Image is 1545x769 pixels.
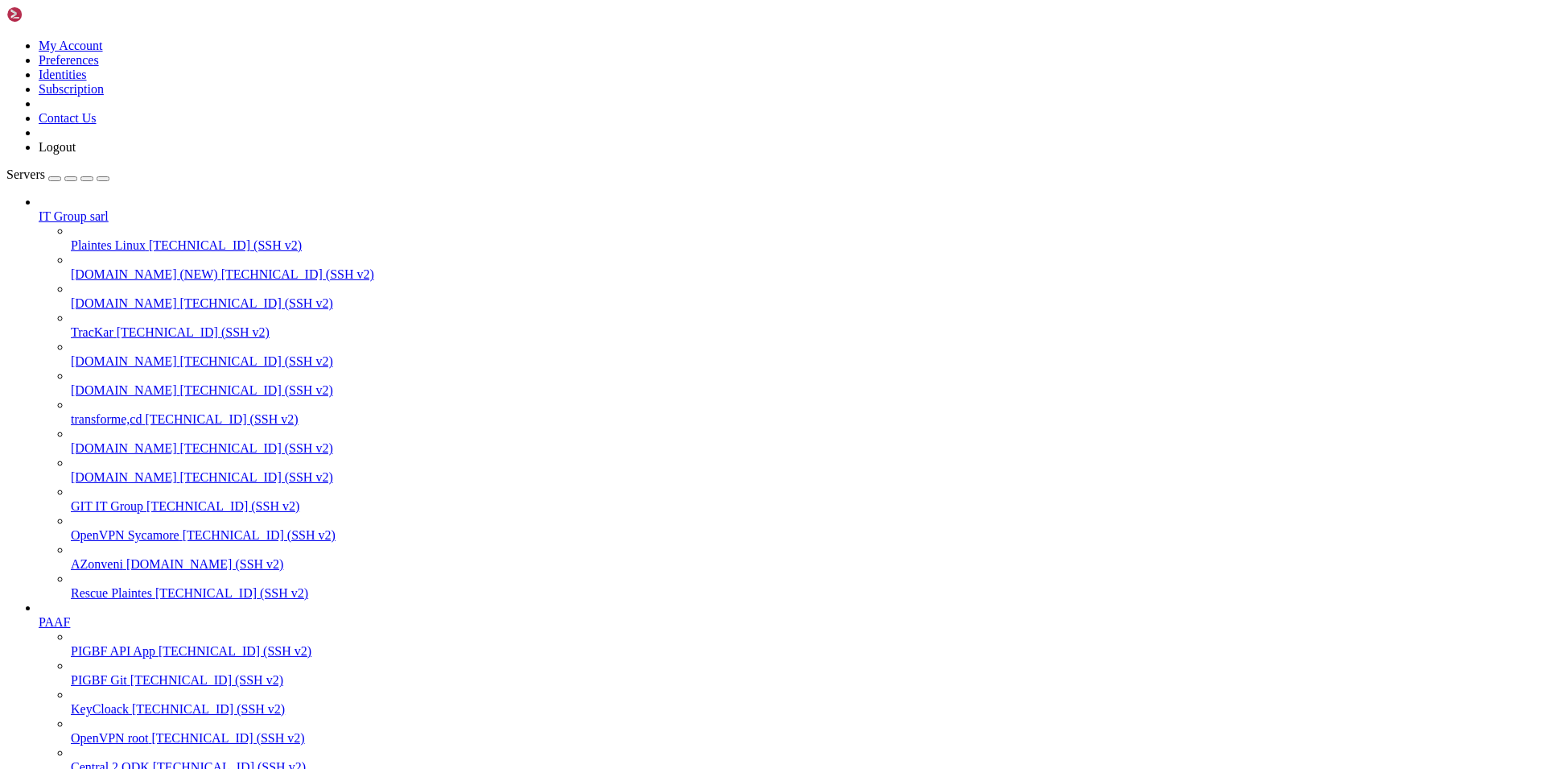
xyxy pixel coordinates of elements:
a: KeyCloack [TECHNICAL_ID] (SSH v2) [71,702,1539,717]
li: OpenVPN Sycamore [TECHNICAL_ID] (SSH v2) [71,514,1539,543]
a: OpenVPN Sycamore [TECHNICAL_ID] (SSH v2) [71,528,1539,543]
span: [TECHNICAL_ID] (SSH v2) [180,441,333,455]
a: Servers [6,167,109,181]
span: [TECHNICAL_ID] (SSH v2) [149,238,302,252]
span: TracKar [71,325,113,339]
span: [TECHNICAL_ID] (SSH v2) [183,528,336,542]
a: transforme,cd [TECHNICAL_ID] (SSH v2) [71,412,1539,427]
li: [DOMAIN_NAME] [TECHNICAL_ID] (SSH v2) [71,456,1539,485]
li: OpenVPN root [TECHNICAL_ID] (SSH v2) [71,717,1539,746]
li: transforme,cd [TECHNICAL_ID] (SSH v2) [71,398,1539,427]
a: Contact Us [39,111,97,125]
li: [DOMAIN_NAME] [TECHNICAL_ID] (SSH v2) [71,340,1539,369]
li: Rescue Plaintes [TECHNICAL_ID] (SSH v2) [71,572,1539,601]
span: [TECHNICAL_ID] (SSH v2) [221,267,374,281]
span: [DOMAIN_NAME] [71,470,177,484]
a: [DOMAIN_NAME] [TECHNICAL_ID] (SSH v2) [71,470,1539,485]
li: Plaintes Linux [TECHNICAL_ID] (SSH v2) [71,224,1539,253]
span: [TECHNICAL_ID] (SSH v2) [159,644,311,658]
a: AZonveni [DOMAIN_NAME] (SSH v2) [71,557,1539,572]
span: PIGBF API App [71,644,155,658]
a: [DOMAIN_NAME] [TECHNICAL_ID] (SSH v2) [71,441,1539,456]
li: [DOMAIN_NAME] (NEW) [TECHNICAL_ID] (SSH v2) [71,253,1539,282]
span: [TECHNICAL_ID] (SSH v2) [180,383,333,397]
a: My Account [39,39,103,52]
li: AZonveni [DOMAIN_NAME] (SSH v2) [71,543,1539,572]
span: [DOMAIN_NAME] [71,441,177,455]
span: Plaintes Linux [71,238,146,252]
a: OpenVPN root [TECHNICAL_ID] (SSH v2) [71,731,1539,746]
li: TracKar [TECHNICAL_ID] (SSH v2) [71,311,1539,340]
span: [TECHNICAL_ID] (SSH v2) [180,354,333,368]
a: Identities [39,68,87,81]
a: [DOMAIN_NAME] [TECHNICAL_ID] (SSH v2) [71,296,1539,311]
span: Rescue Plaintes [71,586,152,600]
span: [TECHNICAL_ID] (SSH v2) [117,325,270,339]
span: [DOMAIN_NAME] [71,354,177,368]
span: OpenVPN root [71,731,148,745]
a: IT Group sarl [39,209,1539,224]
span: KeyCloack [71,702,129,716]
span: IT Group sarl [39,209,109,223]
span: [DOMAIN_NAME] (SSH v2) [126,557,284,571]
span: [TECHNICAL_ID] (SSH v2) [132,702,285,716]
a: Rescue Plaintes [TECHNICAL_ID] (SSH v2) [71,586,1539,601]
span: Servers [6,167,45,181]
span: [TECHNICAL_ID] (SSH v2) [180,296,333,310]
span: transforme,cd [71,412,142,426]
span: [TECHNICAL_ID] (SSH v2) [145,412,298,426]
a: PIGBF Git [TECHNICAL_ID] (SSH v2) [71,673,1539,688]
span: PAAF [39,615,70,629]
span: [DOMAIN_NAME] [71,383,177,397]
span: [DOMAIN_NAME] [71,296,177,310]
li: KeyCloack [TECHNICAL_ID] (SSH v2) [71,688,1539,717]
li: PIGBF Git [TECHNICAL_ID] (SSH v2) [71,659,1539,688]
a: [DOMAIN_NAME] [TECHNICAL_ID] (SSH v2) [71,383,1539,398]
li: [DOMAIN_NAME] [TECHNICAL_ID] (SSH v2) [71,282,1539,311]
span: GIT IT Group [71,499,143,513]
img: Shellngn [6,6,99,23]
span: [DOMAIN_NAME] (NEW) [71,267,218,281]
span: PIGBF Git [71,673,127,687]
li: GIT IT Group [TECHNICAL_ID] (SSH v2) [71,485,1539,514]
a: Logout [39,140,76,154]
li: PIGBF API App [TECHNICAL_ID] (SSH v2) [71,630,1539,659]
li: [DOMAIN_NAME] [TECHNICAL_ID] (SSH v2) [71,369,1539,398]
a: Subscription [39,82,104,96]
a: [DOMAIN_NAME] [TECHNICAL_ID] (SSH v2) [71,354,1539,369]
span: OpenVPN Sycamore [71,528,179,542]
span: [TECHNICAL_ID] (SSH v2) [155,586,308,600]
span: [TECHNICAL_ID] (SSH v2) [146,499,299,513]
a: TracKar [TECHNICAL_ID] (SSH v2) [71,325,1539,340]
span: [TECHNICAL_ID] (SSH v2) [180,470,333,484]
a: PIGBF API App [TECHNICAL_ID] (SSH v2) [71,644,1539,659]
a: Preferences [39,53,99,67]
a: PAAF [39,615,1539,630]
span: [TECHNICAL_ID] (SSH v2) [151,731,304,745]
a: Plaintes Linux [TECHNICAL_ID] (SSH v2) [71,238,1539,253]
span: AZonveni [71,557,123,571]
a: GIT IT Group [TECHNICAL_ID] (SSH v2) [71,499,1539,514]
span: [TECHNICAL_ID] (SSH v2) [130,673,283,687]
li: [DOMAIN_NAME] [TECHNICAL_ID] (SSH v2) [71,427,1539,456]
li: IT Group sarl [39,195,1539,601]
a: [DOMAIN_NAME] (NEW) [TECHNICAL_ID] (SSH v2) [71,267,1539,282]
